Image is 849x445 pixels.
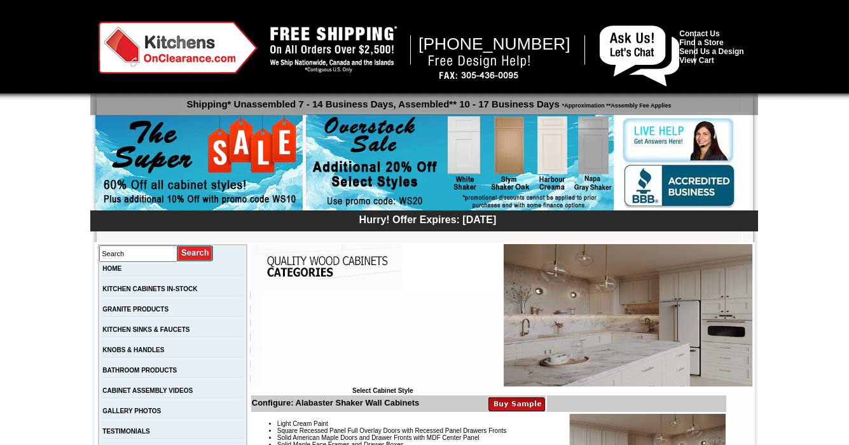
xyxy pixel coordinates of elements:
a: KITCHEN SINKS & FAUCETS [102,326,190,333]
a: Contact Us [679,29,719,38]
img: Alabaster Shaker [504,244,753,387]
input: Submit [177,245,214,262]
span: Square Recessed Panel Full Overlay Doors with Recessed Panel Drawers Fronts [277,427,507,434]
p: Shipping* Unassembled 7 - 14 Business Days, Assembled** 10 - 17 Business Days [97,93,758,109]
div: Hurry! Offer Expires: [DATE] [97,212,758,226]
a: Send Us a Design [679,47,743,56]
b: Configure: Alabaster Shaker Wall Cabinets [252,398,419,407]
b: Select Cabinet Style [352,387,413,394]
a: CABINET ASSEMBLY VIDEOS [102,387,193,394]
a: HOME [102,265,121,272]
a: TESTIMONIALS [102,428,149,435]
a: View Cart [679,56,714,65]
img: Kitchens on Clearance Logo [99,22,258,74]
a: KNOBS & HANDLES [102,346,164,353]
iframe: Browser incompatible [262,292,504,387]
a: GALLERY PHOTOS [102,407,161,414]
span: Solid American Maple Doors and Drawer Fronts with MDF Center Panel [277,434,480,441]
span: *Approximation **Assembly Fee Applies [560,99,672,109]
a: Find a Store [679,38,723,47]
a: GRANITE PRODUCTS [102,306,169,313]
a: KITCHEN CABINETS IN-STOCK [102,285,197,292]
span: [PHONE_NUMBER] [418,34,570,53]
a: BATHROOM PRODUCTS [102,367,177,374]
span: Light Cream Paint [277,420,328,427]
